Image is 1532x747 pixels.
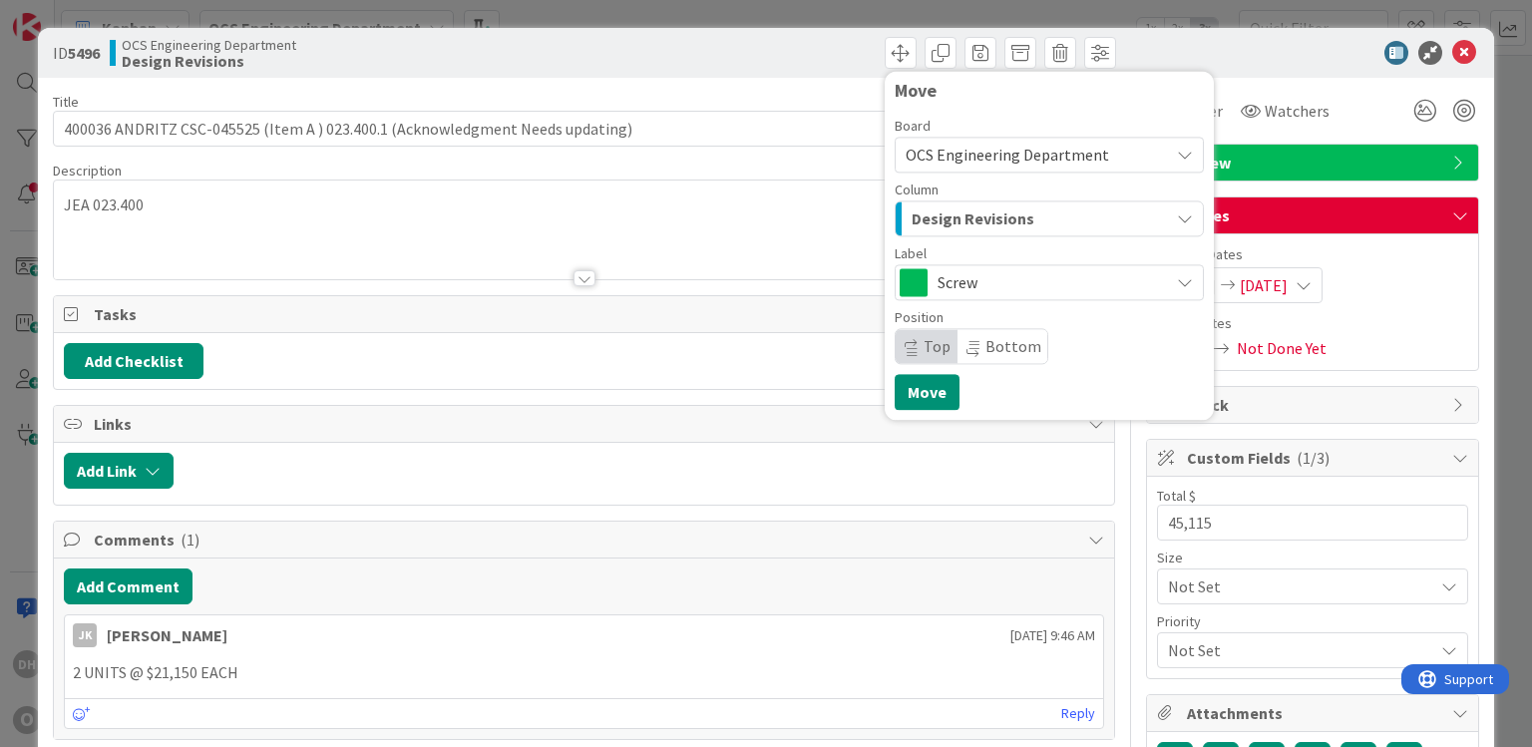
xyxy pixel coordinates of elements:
[122,53,296,69] b: Design Revisions
[64,568,192,604] button: Add Comment
[1157,313,1468,334] span: Actual Dates
[107,623,227,647] div: [PERSON_NAME]
[64,343,203,379] button: Add Checklist
[895,81,1204,101] div: Move
[53,93,79,111] label: Title
[924,336,951,356] span: Top
[1237,336,1327,360] span: Not Done Yet
[43,3,92,27] span: Support
[181,530,199,550] span: ( 1 )
[53,41,100,65] span: ID
[912,205,1034,231] span: Design Revisions
[1010,625,1095,646] span: [DATE] 9:46 AM
[895,200,1204,236] button: Design Revisions
[1265,99,1330,123] span: Watchers
[1187,701,1442,725] span: Attachments
[1187,446,1442,470] span: Custom Fields
[1157,487,1196,505] label: Total $
[895,246,927,260] span: Label
[1187,151,1442,175] span: Screw
[938,268,1159,296] span: Screw
[1187,203,1442,227] span: Dates
[94,302,1077,326] span: Tasks
[94,528,1077,552] span: Comments
[1187,393,1442,417] span: Block
[64,193,1103,216] p: JEA 023.400
[53,162,122,180] span: Description
[906,145,1109,165] span: OCS Engineering Department
[73,623,97,647] div: JK
[1240,273,1288,297] span: [DATE]
[895,183,939,196] span: Column
[68,43,100,63] b: 5496
[1297,448,1330,468] span: ( 1/3 )
[73,661,1094,684] p: 2 UNITS @ $21,150 EACH
[895,119,931,133] span: Board
[1178,99,1223,123] span: Owner
[94,412,1077,436] span: Links
[53,111,1114,147] input: type card name here...
[1157,244,1468,265] span: Planned Dates
[1157,614,1468,628] div: Priority
[64,453,174,489] button: Add Link
[895,310,944,324] span: Position
[1157,551,1468,564] div: Size
[1061,701,1095,726] a: Reply
[1168,572,1423,600] span: Not Set
[122,37,296,53] span: OCS Engineering Department
[1168,636,1423,664] span: Not Set
[895,374,959,410] button: Move
[985,336,1041,356] span: Bottom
